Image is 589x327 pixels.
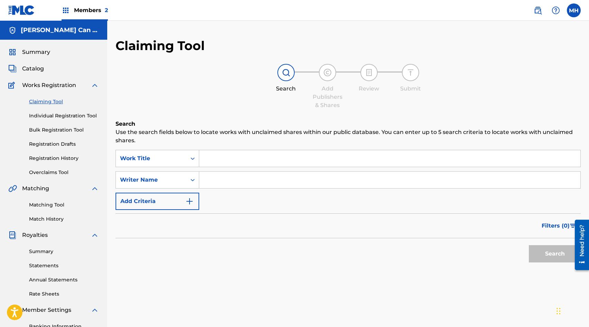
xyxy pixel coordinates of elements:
[62,6,70,15] img: Top Rightsholders
[8,26,17,35] img: Accounts
[29,141,99,148] a: Registration Drafts
[537,217,581,234] button: Filters (0)
[116,193,199,210] button: Add Criteria
[8,306,17,314] img: Member Settings
[29,276,99,283] a: Annual Statements
[567,3,581,17] div: User Menu
[91,231,99,239] img: expand
[91,81,99,89] img: expand
[120,176,182,184] div: Writer Name
[29,262,99,269] a: Statements
[116,120,581,128] h6: Search
[531,3,545,17] a: Public Search
[29,215,99,223] a: Match History
[8,184,17,193] img: Matching
[8,81,17,89] img: Works Registration
[310,85,345,109] div: Add Publishers & Shares
[8,48,50,56] a: SummarySummary
[29,169,99,176] a: Overclaims Tool
[29,248,99,255] a: Summary
[116,38,205,54] h2: Claiming Tool
[29,98,99,105] a: Claiming Tool
[323,68,332,77] img: step indicator icon for Add Publishers & Shares
[105,7,108,13] span: 2
[8,5,35,15] img: MLC Logo
[22,184,49,193] span: Matching
[542,222,570,230] span: Filters ( 0 )
[116,128,581,145] p: Use the search fields below to locate works with unclaimed shares within our public database. You...
[269,85,303,93] div: Search
[406,68,415,77] img: step indicator icon for Submit
[556,301,561,321] div: Drag
[91,306,99,314] img: expand
[185,197,194,205] img: 9d2ae6d4665cec9f34b9.svg
[8,65,17,73] img: Catalog
[29,155,99,162] a: Registration History
[534,6,542,15] img: search
[393,85,428,93] div: Submit
[282,68,290,77] img: step indicator icon for Search
[29,290,99,298] a: Rate Sheets
[21,26,99,34] h5: Halfast Can You Write Songs
[116,150,581,266] form: Search Form
[22,65,44,73] span: Catalog
[74,6,108,14] span: Members
[570,217,589,272] iframe: Resource Center
[8,231,17,239] img: Royalties
[91,184,99,193] img: expand
[22,306,71,314] span: Member Settings
[29,201,99,209] a: Matching Tool
[549,3,563,17] div: Help
[365,68,373,77] img: step indicator icon for Review
[29,126,99,134] a: Bulk Registration Tool
[120,154,182,163] div: Work Title
[554,294,589,327] iframe: Chat Widget
[8,65,44,73] a: CatalogCatalog
[552,6,560,15] img: help
[22,48,50,56] span: Summary
[22,81,76,89] span: Works Registration
[8,48,17,56] img: Summary
[352,85,386,93] div: Review
[29,112,99,119] a: Individual Registration Tool
[22,231,48,239] span: Royalties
